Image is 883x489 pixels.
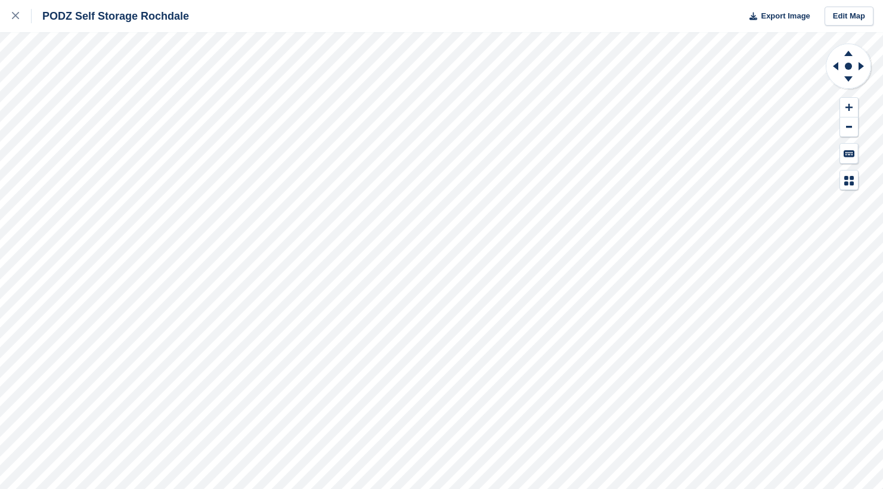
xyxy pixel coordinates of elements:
[840,171,858,190] button: Map Legend
[761,10,810,22] span: Export Image
[840,117,858,137] button: Zoom Out
[32,9,189,23] div: PODZ Self Storage Rochdale
[840,98,858,117] button: Zoom In
[742,7,810,26] button: Export Image
[825,7,873,26] a: Edit Map
[840,144,858,163] button: Keyboard Shortcuts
